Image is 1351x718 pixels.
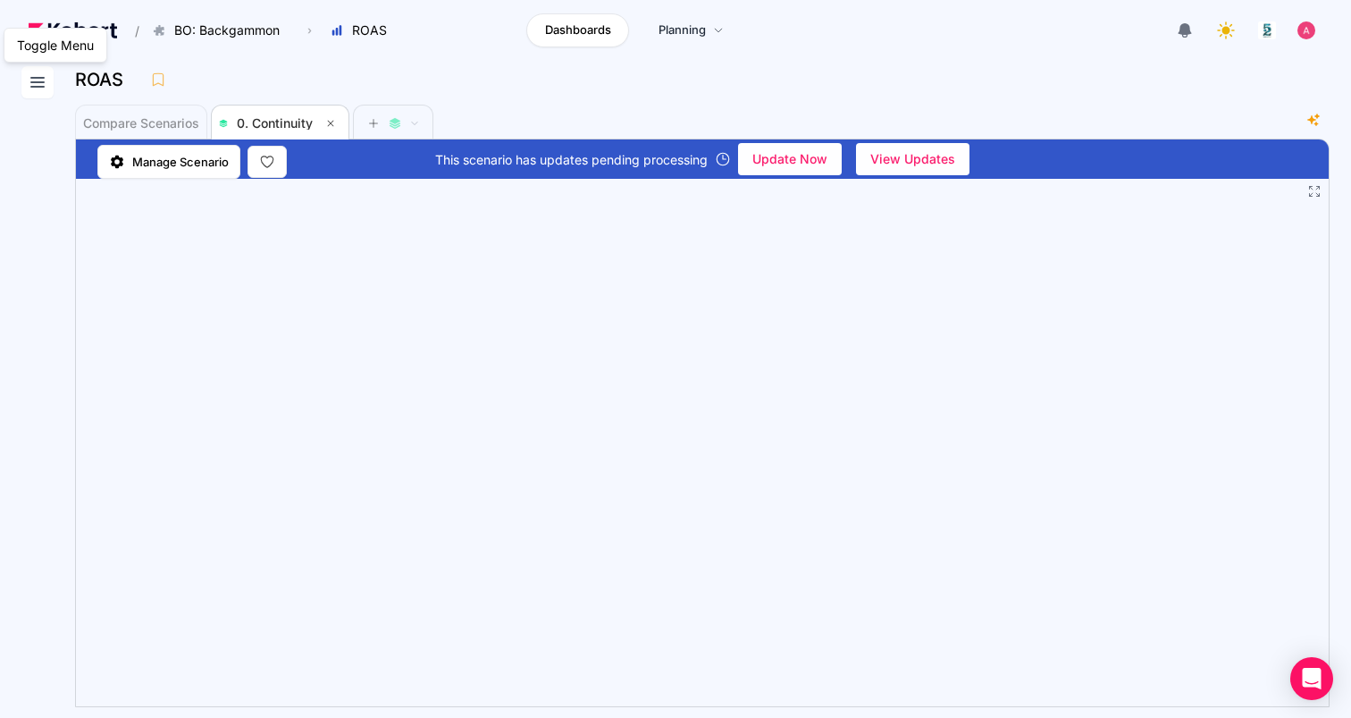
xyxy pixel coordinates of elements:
button: ROAS [321,15,406,46]
span: Dashboards [545,21,611,39]
span: ROAS [352,21,387,39]
span: View Updates [870,146,955,173]
span: / [121,21,139,40]
button: Update Now [738,143,842,175]
span: This scenario has updates pending processing [435,150,708,169]
button: View Updates [856,143,969,175]
span: BO: Backgammon [174,21,280,39]
h3: ROAS [75,71,134,89]
img: Kohort logo [29,22,117,38]
span: Update Now [752,146,827,173]
button: Fullscreen [1307,184,1322,199]
div: Open Intercom Messenger [1290,657,1333,700]
span: Compare Scenarios [83,117,199,130]
img: logo_logo_images_1_20240607072359498299_20240828135028712857.jpeg [1258,21,1276,39]
span: 0. Continuity [237,115,313,131]
a: Dashboards [526,13,629,47]
span: Planning [659,21,706,39]
span: Manage Scenario [132,153,229,171]
span: › [304,23,315,38]
div: Toggle Menu [13,32,97,58]
button: BO: Backgammon [143,15,298,46]
a: Manage Scenario [97,145,240,179]
a: Planning [640,13,743,47]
